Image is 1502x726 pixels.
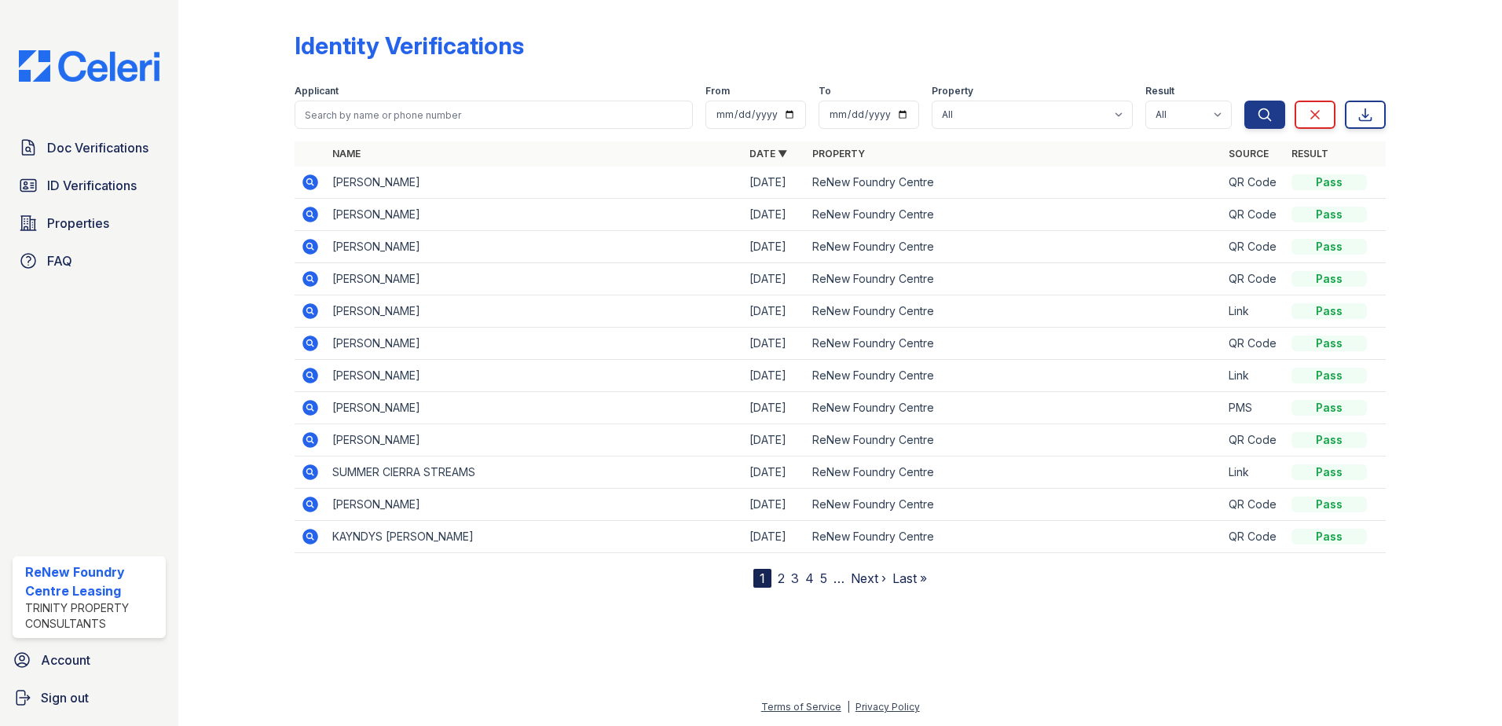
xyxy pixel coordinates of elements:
[778,570,785,586] a: 2
[743,392,806,424] td: [DATE]
[13,245,166,277] a: FAQ
[13,132,166,163] a: Doc Verifications
[326,424,743,456] td: [PERSON_NAME]
[743,456,806,489] td: [DATE]
[1229,148,1269,159] a: Source
[761,701,841,713] a: Terms of Service
[1222,263,1285,295] td: QR Code
[326,489,743,521] td: [PERSON_NAME]
[806,489,1223,521] td: ReNew Foundry Centre
[6,682,172,713] a: Sign out
[1222,456,1285,489] td: Link
[791,570,799,586] a: 3
[47,176,137,195] span: ID Verifications
[1291,432,1367,448] div: Pass
[1291,497,1367,512] div: Pass
[705,85,730,97] label: From
[743,360,806,392] td: [DATE]
[743,521,806,553] td: [DATE]
[326,295,743,328] td: [PERSON_NAME]
[326,167,743,199] td: [PERSON_NAME]
[743,167,806,199] td: [DATE]
[1222,328,1285,360] td: QR Code
[1222,199,1285,231] td: QR Code
[1291,368,1367,383] div: Pass
[892,570,927,586] a: Last »
[806,392,1223,424] td: ReNew Foundry Centre
[806,295,1223,328] td: ReNew Foundry Centre
[743,295,806,328] td: [DATE]
[1291,148,1328,159] a: Result
[806,328,1223,360] td: ReNew Foundry Centre
[25,600,159,632] div: Trinity Property Consultants
[806,521,1223,553] td: ReNew Foundry Centre
[326,263,743,295] td: [PERSON_NAME]
[1222,392,1285,424] td: PMS
[1291,271,1367,287] div: Pass
[812,148,865,159] a: Property
[295,101,693,129] input: Search by name or phone number
[326,199,743,231] td: [PERSON_NAME]
[1291,464,1367,480] div: Pass
[6,50,172,82] img: CE_Logo_Blue-a8612792a0a2168367f1c8372b55b34899dd931a85d93a1a3d3e32e68fde9ad4.png
[806,360,1223,392] td: ReNew Foundry Centre
[1222,489,1285,521] td: QR Code
[1291,335,1367,351] div: Pass
[1145,85,1174,97] label: Result
[806,263,1223,295] td: ReNew Foundry Centre
[6,644,172,676] a: Account
[326,392,743,424] td: [PERSON_NAME]
[1222,295,1285,328] td: Link
[41,651,90,669] span: Account
[326,521,743,553] td: KAYNDYS [PERSON_NAME]
[47,138,148,157] span: Doc Verifications
[847,701,850,713] div: |
[326,328,743,360] td: [PERSON_NAME]
[820,570,827,586] a: 5
[753,569,771,588] div: 1
[13,170,166,201] a: ID Verifications
[295,85,339,97] label: Applicant
[326,231,743,263] td: [PERSON_NAME]
[833,569,844,588] span: …
[326,360,743,392] td: [PERSON_NAME]
[743,263,806,295] td: [DATE]
[326,456,743,489] td: SUMMER CIERRA STREAMS
[47,251,72,270] span: FAQ
[806,167,1223,199] td: ReNew Foundry Centre
[806,424,1223,456] td: ReNew Foundry Centre
[743,328,806,360] td: [DATE]
[1222,424,1285,456] td: QR Code
[25,563,159,600] div: ReNew Foundry Centre Leasing
[932,85,973,97] label: Property
[743,231,806,263] td: [DATE]
[855,701,920,713] a: Privacy Policy
[1222,521,1285,553] td: QR Code
[1222,231,1285,263] td: QR Code
[41,688,89,707] span: Sign out
[743,424,806,456] td: [DATE]
[806,456,1223,489] td: ReNew Foundry Centre
[819,85,831,97] label: To
[1291,207,1367,222] div: Pass
[1222,360,1285,392] td: Link
[805,570,814,586] a: 4
[743,199,806,231] td: [DATE]
[1291,303,1367,319] div: Pass
[332,148,361,159] a: Name
[749,148,787,159] a: Date ▼
[1291,239,1367,255] div: Pass
[1291,529,1367,544] div: Pass
[1222,167,1285,199] td: QR Code
[851,570,886,586] a: Next ›
[1291,400,1367,416] div: Pass
[295,31,524,60] div: Identity Verifications
[13,207,166,239] a: Properties
[743,489,806,521] td: [DATE]
[806,231,1223,263] td: ReNew Foundry Centre
[1291,174,1367,190] div: Pass
[47,214,109,233] span: Properties
[806,199,1223,231] td: ReNew Foundry Centre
